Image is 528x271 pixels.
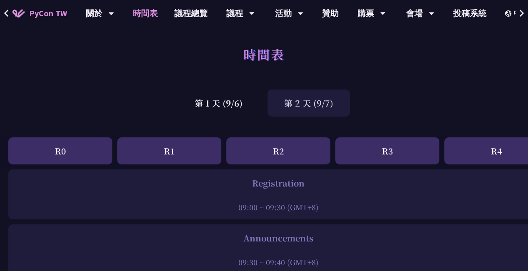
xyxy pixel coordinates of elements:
img: Locale Icon [505,10,513,17]
a: PyCon TW [4,3,75,24]
div: 第 1 天 (9/6) [178,90,259,117]
div: R3 [335,137,439,164]
img: Home icon of PyCon TW 2025 [12,9,25,17]
div: R1 [117,137,221,164]
div: R2 [226,137,330,164]
div: 第 2 天 (9/7) [268,90,350,117]
span: PyCon TW [29,7,67,20]
div: R0 [8,137,112,164]
h1: 時間表 [243,42,285,67]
